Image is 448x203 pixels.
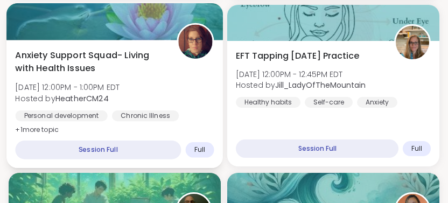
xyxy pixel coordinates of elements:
[15,141,181,159] div: Session Full
[55,93,109,103] b: HeatherCM24
[305,97,353,108] div: Self-care
[357,97,397,108] div: Anxiety
[396,26,429,59] img: Jill_LadyOfTheMountain
[15,93,120,103] span: Hosted by
[275,80,366,90] b: Jill_LadyOfTheMountain
[236,139,398,158] div: Session Full
[236,50,359,62] span: EFT Tapping [DATE] Practice
[178,25,212,59] img: HeatherCM24
[15,82,120,93] span: [DATE] 12:00PM - 1:00PM EDT
[236,69,366,80] span: [DATE] 12:00PM - 12:45PM EDT
[194,145,205,154] span: Full
[236,80,366,90] span: Hosted by
[15,49,164,75] span: Anxiety Support Squad- Living with Health Issues
[112,110,179,121] div: Chronic Illness
[411,144,422,153] span: Full
[15,110,107,121] div: Personal development
[236,97,300,108] div: Healthy habits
